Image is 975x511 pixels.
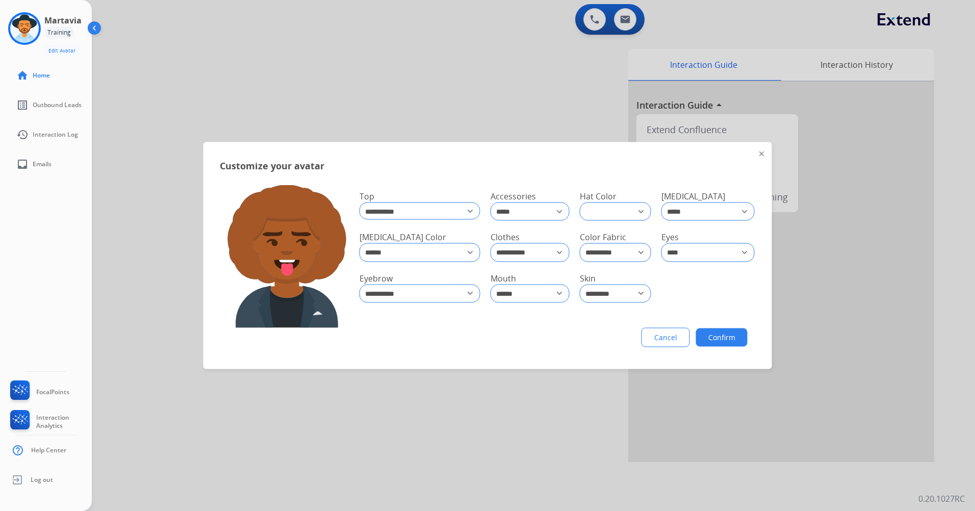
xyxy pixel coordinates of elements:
mat-icon: history [16,129,29,141]
p: 0.20.1027RC [918,493,965,505]
mat-icon: home [16,69,29,82]
span: Color Fabric [580,232,626,243]
span: Emails [33,160,52,168]
span: Eyes [661,232,679,243]
span: Help Center [31,446,66,454]
span: Log out [31,476,53,484]
span: [MEDICAL_DATA] Color [360,232,446,243]
span: Interaction Analytics [36,414,92,430]
span: FocalPoints [36,388,69,396]
div: Training [44,27,74,39]
span: Customize your avatar [220,159,324,173]
span: [MEDICAL_DATA] [661,191,725,202]
a: Interaction Analytics [8,410,92,433]
span: Clothes [491,232,520,243]
a: FocalPoints [8,380,69,404]
span: Mouth [491,272,516,284]
h3: Martavia [44,14,82,27]
span: Interaction Log [33,131,78,139]
span: Top [360,191,374,202]
img: avatar [10,14,39,43]
span: Outbound Leads [33,101,82,109]
span: Eyebrow [360,272,393,284]
span: Skin [580,272,596,284]
mat-icon: list_alt [16,99,29,111]
span: Hat Color [580,191,617,202]
img: close-button [759,151,764,157]
button: Confirm [696,328,748,347]
mat-icon: inbox [16,158,29,170]
button: Edit Avatar [44,45,80,57]
span: Accessories [491,191,536,202]
button: Cancel [642,328,690,347]
span: Home [33,71,50,80]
